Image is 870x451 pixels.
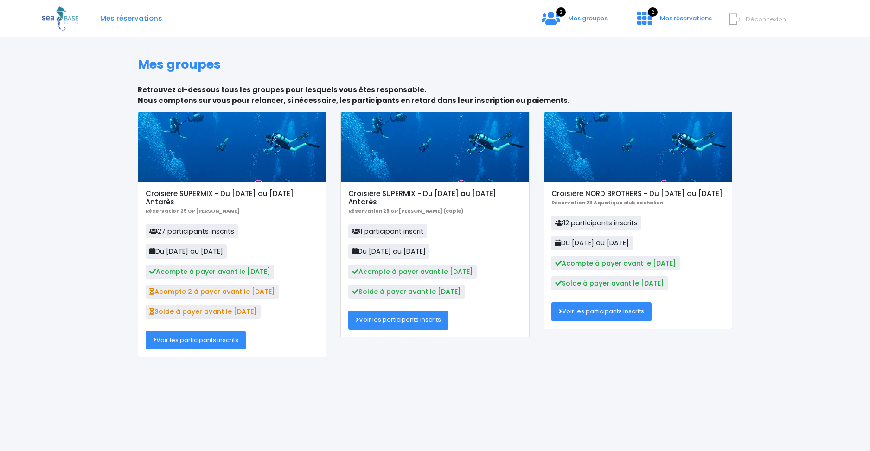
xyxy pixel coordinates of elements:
h5: Croisière SUPERMIX - Du [DATE] au [DATE] Antarès [146,190,319,206]
span: Mes groupes [568,14,608,23]
span: Acompte à payer avant le [DATE] [551,256,680,270]
span: Acompte 2 à payer avant le [DATE] [146,285,279,299]
span: Acompte à payer avant le [DATE] [348,265,477,279]
span: Solde à payer avant le [DATE] [551,276,668,290]
span: Solde à payer avant le [DATE] [146,305,261,318]
a: Voir les participants inscrits [348,311,448,329]
p: Retrouvez ci-dessous tous les groupes pour lesquels vous êtes responsable. Nous comptons sur vous... [138,85,733,106]
a: Voir les participants inscrits [551,302,652,321]
b: Réservation 25 GP [PERSON_NAME] [146,208,240,215]
span: Mes réservations [660,14,712,23]
b: Réservation 25 GP [PERSON_NAME] (copie) [348,208,464,215]
a: Voir les participants inscrits [146,331,246,349]
span: Du [DATE] au [DATE] [551,236,633,250]
h5: Croisière SUPERMIX - Du [DATE] au [DATE] Antarès [348,190,521,206]
span: Du [DATE] au [DATE] [348,244,429,258]
span: 12 participants inscrits [551,216,641,230]
span: Déconnexion [746,15,786,24]
h1: Mes groupes [138,57,733,72]
a: 3 Mes groupes [534,17,615,26]
span: 27 participants inscrits [146,224,238,238]
span: Solde à payer avant le [DATE] [348,285,465,299]
h5: Croisière NORD BROTHERS - Du [DATE] au [DATE] [551,190,724,198]
span: 2 [648,7,658,17]
b: Réservation 23 Aquatique club sochalien [551,199,663,206]
span: 1 participant inscrit [348,224,427,238]
span: Acompte à payer avant le [DATE] [146,265,274,279]
span: Du [DATE] au [DATE] [146,244,227,258]
span: 3 [556,7,566,17]
a: 2 Mes réservations [630,17,717,26]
